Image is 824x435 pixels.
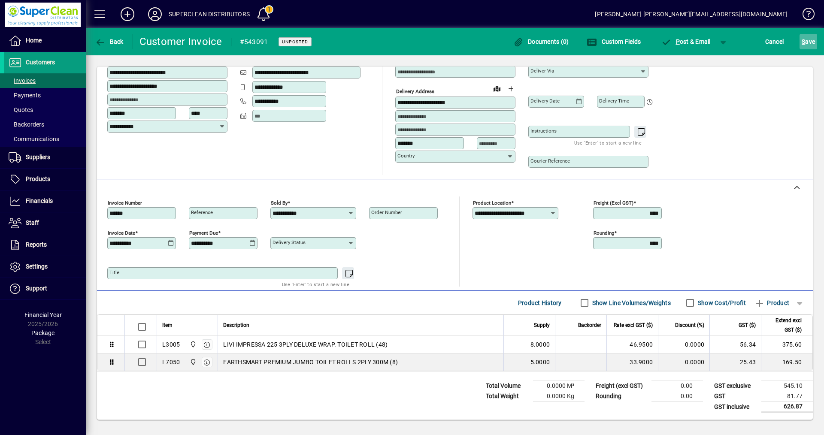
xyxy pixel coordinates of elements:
[282,39,308,45] span: Unposted
[651,381,703,391] td: 0.00
[86,34,133,49] app-page-header-button: Back
[802,35,815,48] span: ave
[482,381,533,391] td: Total Volume
[513,38,569,45] span: Documents (0)
[591,391,651,402] td: Rounding
[530,68,554,74] mat-label: Deliver via
[482,391,533,402] td: Total Weight
[761,353,812,371] td: 169.50
[800,34,817,49] button: Save
[710,381,761,391] td: GST exclusive
[109,269,119,275] mat-label: Title
[397,153,415,159] mat-label: Country
[4,30,86,51] a: Home
[223,320,249,330] span: Description
[223,358,398,366] span: EARTHSMART PREMIUM JUMBO TOILET ROLLS 2PLY 300M (8)
[612,358,653,366] div: 33.9000
[796,2,813,30] a: Knowledge Base
[658,353,709,371] td: 0.0000
[676,38,680,45] span: P
[515,295,565,311] button: Product History
[661,38,711,45] span: ost & Email
[709,336,761,353] td: 56.34
[4,147,86,168] a: Suppliers
[754,296,789,310] span: Product
[371,209,402,215] mat-label: Order number
[599,98,629,104] mat-label: Delivery time
[4,88,86,103] a: Payments
[240,35,268,49] div: #543091
[761,381,813,391] td: 545.10
[530,340,550,349] span: 8.0000
[4,190,86,212] a: Financials
[612,340,653,349] div: 46.9500
[761,391,813,402] td: 81.77
[189,230,218,236] mat-label: Payment due
[651,391,703,402] td: 0.00
[710,402,761,412] td: GST inclusive
[191,209,213,215] mat-label: Reference
[533,381,585,391] td: 0.0000 M³
[26,219,39,226] span: Staff
[766,316,802,335] span: Extend excl GST ($)
[504,82,518,96] button: Choose address
[282,279,349,289] mat-hint: Use 'Enter' to start a new line
[162,320,173,330] span: Item
[4,73,86,88] a: Invoices
[141,6,169,22] button: Profile
[765,35,784,48] span: Cancel
[273,239,306,245] mat-label: Delivery status
[4,234,86,256] a: Reports
[739,320,756,330] span: GST ($)
[139,35,222,48] div: Customer Invoice
[574,138,642,148] mat-hint: Use 'Enter' to start a new line
[473,200,511,206] mat-label: Product location
[4,212,86,234] a: Staff
[587,38,641,45] span: Custom Fields
[578,320,601,330] span: Backorder
[511,34,571,49] button: Documents (0)
[595,7,788,21] div: [PERSON_NAME] [PERSON_NAME][EMAIL_ADDRESS][DOMAIN_NAME]
[24,311,62,318] span: Financial Year
[4,103,86,117] a: Quotes
[530,98,560,104] mat-label: Delivery date
[9,121,44,128] span: Backorders
[533,391,585,402] td: 0.0000 Kg
[188,357,197,367] span: Superclean Distributors
[591,381,651,391] td: Freight (excl GST)
[26,285,47,292] span: Support
[591,299,671,307] label: Show Line Volumes/Weights
[26,59,55,66] span: Customers
[709,353,761,371] td: 25.43
[518,296,562,310] span: Product History
[26,37,42,44] span: Home
[530,128,557,134] mat-label: Instructions
[4,132,86,146] a: Communications
[4,256,86,278] a: Settings
[614,320,653,330] span: Rate excl GST ($)
[114,6,141,22] button: Add
[26,175,50,182] span: Products
[95,38,124,45] span: Back
[4,278,86,299] a: Support
[223,340,388,349] span: LIVI IMPRESSA 225 3PLY DELUXE WRAP. TOILET ROLL (48)
[675,320,704,330] span: Discount (%)
[26,154,50,160] span: Suppliers
[9,106,33,113] span: Quotes
[9,92,41,99] span: Payments
[4,169,86,190] a: Products
[108,200,142,206] mat-label: Invoice number
[594,200,633,206] mat-label: Freight (excl GST)
[162,340,180,349] div: L3005
[490,82,504,95] a: View on map
[657,34,715,49] button: Post & Email
[169,7,250,21] div: SUPERCLEAN DISTRIBUTORS
[162,358,180,366] div: L7050
[31,329,55,336] span: Package
[530,158,570,164] mat-label: Courier Reference
[802,38,805,45] span: S
[594,230,614,236] mat-label: Rounding
[26,263,48,270] span: Settings
[26,241,47,248] span: Reports
[188,340,197,349] span: Superclean Distributors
